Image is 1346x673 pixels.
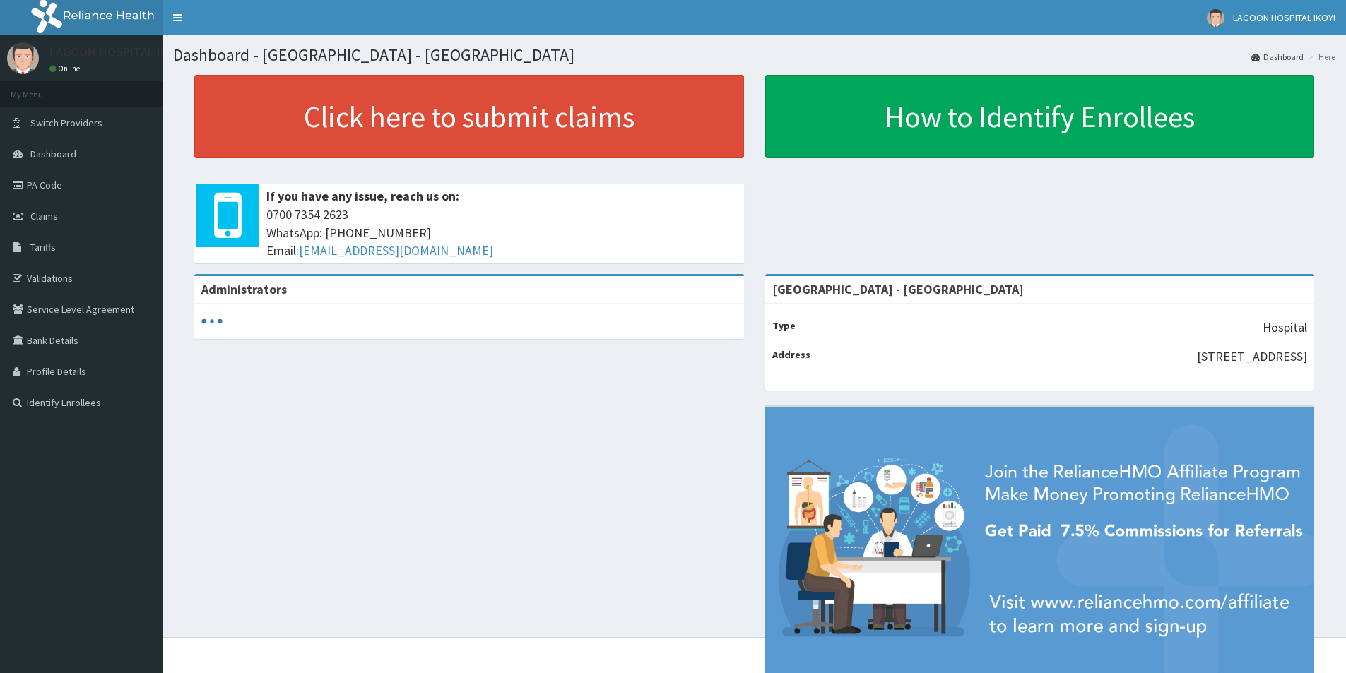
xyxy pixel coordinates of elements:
[30,241,56,254] span: Tariffs
[1263,318,1307,337] p: Hospital
[765,75,1315,158] a: How to Identify Enrollees
[1251,51,1304,63] a: Dashboard
[173,46,1335,64] h1: Dashboard - [GEOGRAPHIC_DATA] - [GEOGRAPHIC_DATA]
[772,319,796,332] b: Type
[1197,347,1307,366] p: [STREET_ADDRESS]
[772,348,810,361] b: Address
[266,206,737,260] span: 0700 7354 2623 WhatsApp: [PHONE_NUMBER] Email:
[30,117,102,129] span: Switch Providers
[1207,9,1224,27] img: User Image
[1233,11,1335,24] span: LAGOON HOSPITAL IKOYI
[299,242,493,258] a: [EMAIL_ADDRESS][DOMAIN_NAME]
[201,281,287,297] b: Administrators
[194,75,744,158] a: Click here to submit claims
[266,188,459,204] b: If you have any issue, reach us on:
[772,281,1024,297] strong: [GEOGRAPHIC_DATA] - [GEOGRAPHIC_DATA]
[49,46,186,59] p: LAGOON HOSPITAL IKOYI
[1305,51,1335,63] li: Here
[30,210,58,222] span: Claims
[49,64,83,73] a: Online
[30,148,76,160] span: Dashboard
[7,42,39,74] img: User Image
[201,311,223,332] svg: audio-loading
